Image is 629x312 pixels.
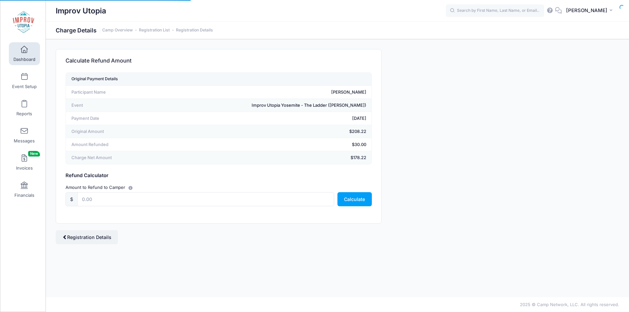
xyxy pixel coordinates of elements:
[11,10,36,35] img: Improv Utopia
[66,173,372,179] h5: Refund Calculator
[154,86,372,99] td: [PERSON_NAME]
[566,7,607,14] span: [PERSON_NAME]
[520,302,619,307] span: 2025 © Camp Network, LLC. All rights reserved.
[154,151,372,164] td: $178.22
[66,138,154,151] td: Amount Refunded
[56,3,106,18] h1: Improv Utopia
[12,84,37,89] span: Event Setup
[9,124,40,147] a: Messages
[154,112,372,125] td: [DATE]
[154,138,372,151] td: $30.00
[9,42,40,65] a: Dashboard
[14,193,34,198] span: Financials
[14,138,35,144] span: Messages
[176,28,213,33] a: Registration Details
[56,27,213,34] h1: Charge Details
[56,230,118,244] a: Registration Details
[446,4,544,17] input: Search by First Name, Last Name, or Email...
[66,112,154,125] td: Payment Date
[66,125,154,138] td: Original Amount
[66,86,154,99] td: Participant Name
[66,52,132,70] h3: Calculate Refund Amount
[139,28,170,33] a: Registration List
[16,111,32,117] span: Reports
[66,99,154,112] td: Event
[154,99,372,112] td: Improv Utopia Yosemite - The Ladder ([PERSON_NAME])
[63,184,375,191] div: Amount to Refund to Camper
[9,178,40,201] a: Financials
[16,165,33,171] span: Invoices
[154,125,372,138] td: $208.22
[9,151,40,174] a: InvoicesNew
[337,192,372,206] button: Calculate
[0,7,46,38] a: Improv Utopia
[77,192,334,206] input: 0.00
[562,3,619,18] button: [PERSON_NAME]
[71,75,118,83] div: Original Payment Details
[66,151,154,164] td: Charge Net Amount
[9,97,40,119] a: Reports
[66,192,78,206] div: $
[28,151,40,156] span: New
[9,69,40,92] a: Event Setup
[102,28,133,33] a: Camp Overview
[13,57,35,62] span: Dashboard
